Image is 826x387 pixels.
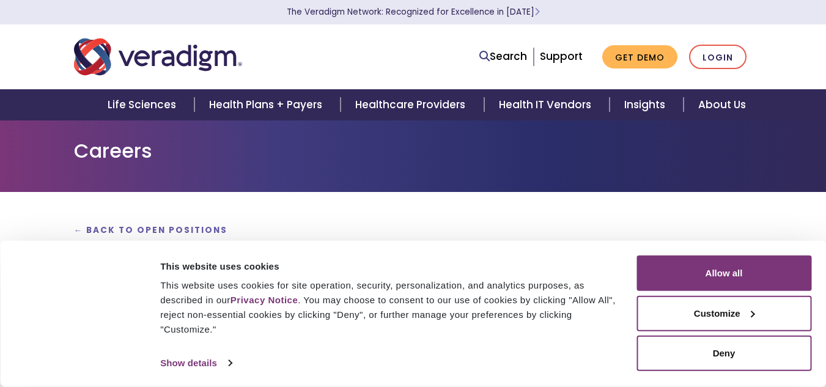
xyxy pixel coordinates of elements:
[93,89,194,120] a: Life Sciences
[602,45,677,69] a: Get Demo
[230,295,298,305] a: Privacy Notice
[287,6,540,18] a: The Veradigm Network: Recognized for Excellence in [DATE]Learn More
[689,45,747,70] a: Login
[684,89,761,120] a: About Us
[160,278,622,337] div: This website uses cookies for site operation, security, personalization, and analytics purposes, ...
[636,256,811,291] button: Allow all
[160,354,231,372] a: Show details
[540,49,583,64] a: Support
[479,48,527,65] a: Search
[341,89,484,120] a: Healthcare Providers
[534,6,540,18] span: Learn More
[74,37,242,77] img: Veradigm logo
[194,89,341,120] a: Health Plans + Payers
[636,295,811,331] button: Customize
[636,336,811,371] button: Deny
[484,89,610,120] a: Health IT Vendors
[160,259,622,273] div: This website uses cookies
[74,139,753,163] h1: Careers
[74,224,228,236] a: ← Back to Open Positions
[610,89,684,120] a: Insights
